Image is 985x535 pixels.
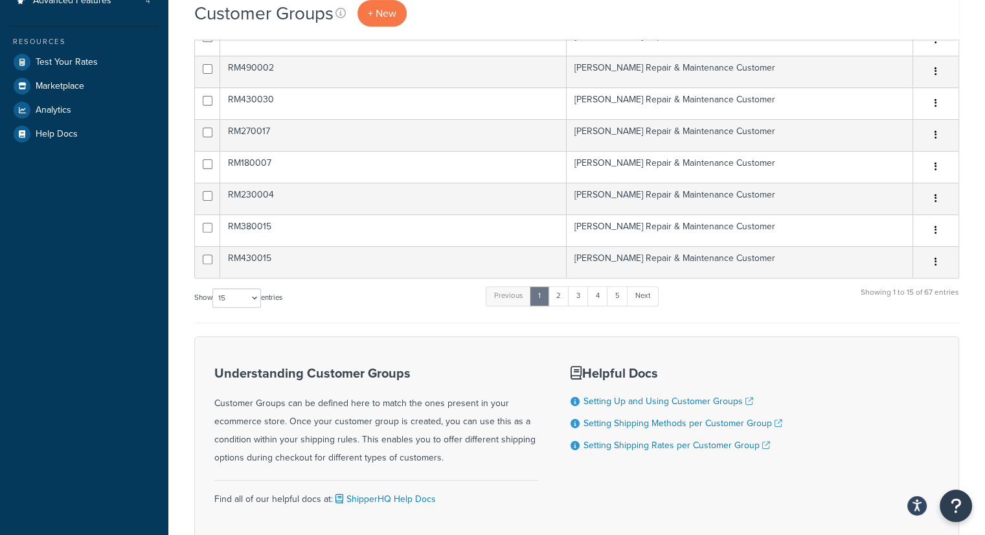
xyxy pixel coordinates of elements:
[220,87,567,119] td: RM430030
[212,288,261,308] select: Showentries
[587,286,608,306] a: 4
[861,285,959,313] div: Showing 1 to 15 of 67 entries
[571,366,782,380] h3: Helpful Docs
[194,1,334,26] h1: Customer Groups
[36,57,98,68] span: Test Your Rates
[220,56,567,87] td: RM490002
[567,214,913,246] td: [PERSON_NAME] Repair & Maintenance Customer
[607,286,628,306] a: 5
[567,87,913,119] td: [PERSON_NAME] Repair & Maintenance Customer
[10,74,159,98] a: Marketplace
[10,98,159,122] a: Analytics
[583,416,782,430] a: Setting Shipping Methods per Customer Group
[548,286,569,306] a: 2
[567,246,913,278] td: [PERSON_NAME] Repair & Maintenance Customer
[220,183,567,214] td: RM230004
[567,56,913,87] td: [PERSON_NAME] Repair & Maintenance Customer
[36,81,84,92] span: Marketplace
[36,129,78,140] span: Help Docs
[214,480,538,508] div: Find all of our helpful docs at:
[368,6,396,21] span: + New
[214,366,538,467] div: Customer Groups can be defined here to match the ones present in your ecommerce store. Once your ...
[220,214,567,246] td: RM380015
[530,286,549,306] a: 1
[486,286,531,306] a: Previous
[627,286,659,306] a: Next
[567,151,913,183] td: [PERSON_NAME] Repair & Maintenance Customer
[194,288,282,308] label: Show entries
[10,122,159,146] a: Help Docs
[567,183,913,214] td: [PERSON_NAME] Repair & Maintenance Customer
[220,151,567,183] td: RM180007
[583,438,770,452] a: Setting Shipping Rates per Customer Group
[220,246,567,278] td: RM430015
[220,119,567,151] td: RM270017
[568,286,589,306] a: 3
[940,490,972,522] button: Open Resource Center
[10,51,159,74] a: Test Your Rates
[36,105,71,116] span: Analytics
[214,366,538,380] h3: Understanding Customer Groups
[583,394,753,408] a: Setting Up and Using Customer Groups
[10,36,159,47] div: Resources
[567,119,913,151] td: [PERSON_NAME] Repair & Maintenance Customer
[333,492,436,506] a: ShipperHQ Help Docs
